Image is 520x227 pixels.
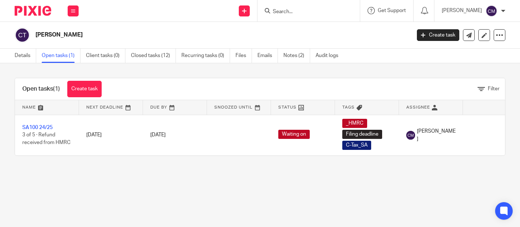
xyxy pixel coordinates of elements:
[342,141,371,150] span: C-Tax_SA
[378,8,406,13] span: Get Support
[53,86,60,92] span: (1)
[131,49,176,63] a: Closed tasks (12)
[214,105,253,109] span: Snoozed Until
[406,131,415,140] img: svg%3E
[442,7,482,14] p: [PERSON_NAME]
[42,49,80,63] a: Open tasks (1)
[86,49,125,63] a: Client tasks (0)
[278,130,310,139] span: Waiting on
[235,49,252,63] a: Files
[283,49,310,63] a: Notes (2)
[22,132,71,145] span: 3 of 5 · Refund received from HMRC
[15,27,30,43] img: svg%3E
[181,49,230,63] a: Recurring tasks (0)
[278,105,297,109] span: Status
[15,6,51,16] img: Pixie
[486,5,497,17] img: svg%3E
[35,31,332,39] h2: [PERSON_NAME]
[22,85,60,93] h1: Open tasks
[22,125,53,130] a: SA100 24/25
[257,49,278,63] a: Emails
[342,130,382,139] span: Filing deadline
[417,29,459,41] a: Create task
[79,115,143,155] td: [DATE]
[316,49,344,63] a: Audit logs
[488,86,500,91] span: Filter
[67,81,102,97] a: Create task
[15,49,36,63] a: Details
[342,105,355,109] span: Tags
[150,132,166,137] span: [DATE]
[272,9,338,15] input: Search
[417,128,456,143] span: [PERSON_NAME]
[342,119,367,128] span: _HMRC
